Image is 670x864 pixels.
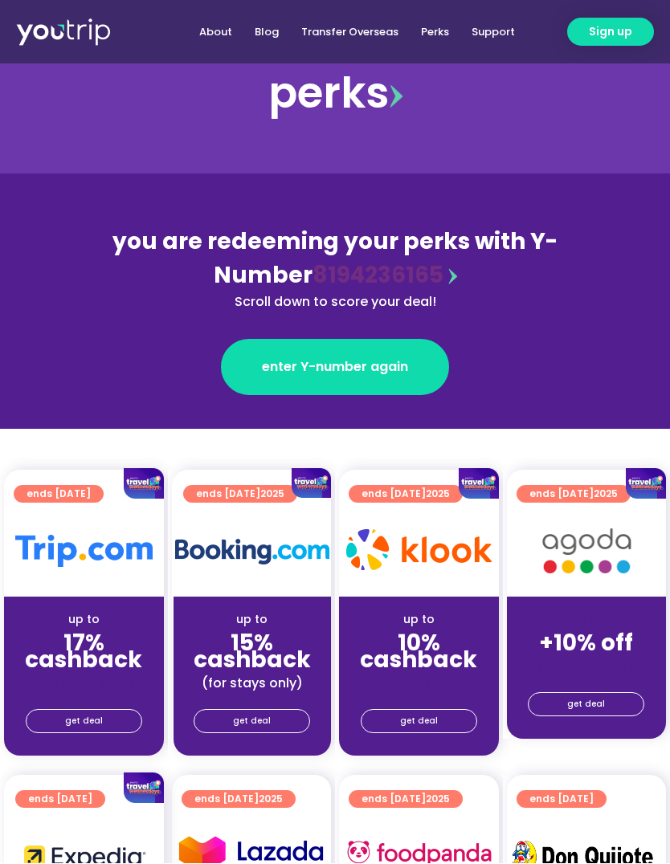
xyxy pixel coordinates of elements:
strong: 15% cashback [194,628,311,676]
strong: +10% off [539,628,633,659]
a: get deal [26,710,142,734]
nav: Menu [144,18,526,47]
div: (for stays only) [186,675,319,692]
a: ends [DATE]2025 [182,791,296,809]
a: About [188,18,243,47]
a: Perks [410,18,460,47]
a: Transfer Overseas [290,18,410,47]
a: Support [460,18,526,47]
a: 8194236165 [313,260,443,291]
a: ends [DATE] [517,791,607,809]
span: get deal [65,711,103,733]
div: up to [17,612,151,629]
div: (for stays only) [352,675,486,692]
span: 2025 [426,793,450,806]
a: Blog [243,18,290,47]
span: Sign up [589,24,632,41]
span: ends [DATE] [362,791,450,809]
span: you are redeeming your perks with Y-Number [112,226,558,291]
a: enter Y-number again [221,340,449,396]
div: up to [352,612,486,629]
a: Sign up [567,18,654,47]
strong: 10% cashback [360,628,477,676]
a: get deal [361,710,477,734]
span: up to [571,612,601,628]
span: ends [DATE] [529,791,594,809]
span: enter Y-number again [262,358,408,377]
span: get deal [233,711,271,733]
a: get deal [528,693,644,717]
span: get deal [567,694,605,716]
div: (for stays only) [520,658,654,675]
a: get deal [194,710,310,734]
a: ends [DATE]2025 [349,791,463,809]
div: up to [186,612,319,629]
strong: 17% cashback [25,628,142,676]
span: get deal [400,711,438,733]
span: ends [DATE] [194,791,283,809]
div: (for stays only) [17,675,151,692]
span: 2025 [259,793,283,806]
